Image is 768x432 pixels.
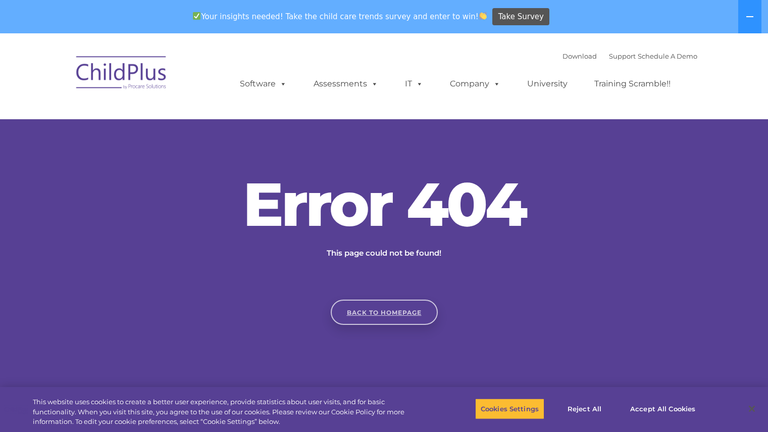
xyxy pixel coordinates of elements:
a: Download [562,52,597,60]
span: Take Survey [498,8,544,26]
button: Cookies Settings [475,398,544,419]
span: Your insights needed! Take the child care trends survey and enter to win! [189,7,491,26]
img: ChildPlus by Procare Solutions [71,49,172,100]
div: This website uses cookies to create a better user experience, provide statistics about user visit... [33,397,423,427]
img: 👏 [479,12,487,20]
a: Training Scramble!! [584,74,681,94]
a: Software [230,74,297,94]
button: Close [741,398,763,420]
a: Company [440,74,510,94]
a: Take Survey [492,8,549,26]
a: Assessments [303,74,388,94]
h2: Error 404 [233,174,536,234]
a: University [517,74,578,94]
p: This page could not be found! [278,247,490,259]
a: Back to homepage [331,300,438,325]
button: Reject All [553,398,616,419]
font: | [562,52,697,60]
a: Schedule A Demo [638,52,697,60]
button: Accept All Cookies [625,398,701,419]
a: Support [609,52,636,60]
img: ✅ [193,12,200,20]
a: IT [395,74,433,94]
